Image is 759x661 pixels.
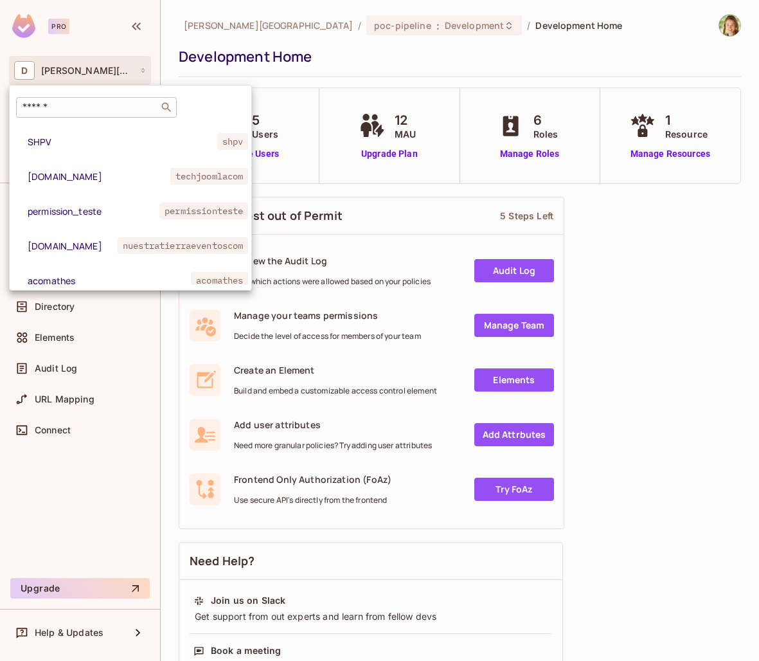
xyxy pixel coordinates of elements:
span: [DOMAIN_NAME] [28,170,170,183]
span: techjoomlacom [170,168,249,185]
span: shpv [217,133,249,150]
span: [DOMAIN_NAME] [28,240,118,252]
span: permissionteste [159,203,248,219]
span: acomathes [28,275,191,287]
span: nuestratierraeventoscom [118,237,248,254]
span: permission_teste [28,205,159,217]
span: SHPV [28,136,217,148]
span: acomathes [191,272,248,289]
